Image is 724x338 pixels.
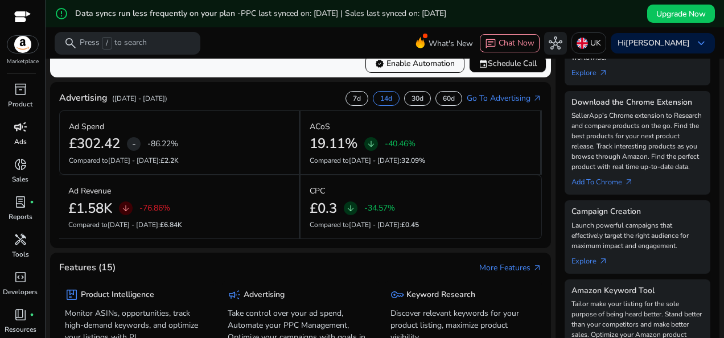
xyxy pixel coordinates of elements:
[30,200,34,204] span: fiber_manual_record
[3,287,38,297] p: Developers
[69,155,290,166] p: Compared to :
[14,233,27,246] span: handyman
[577,38,588,49] img: uk.svg
[69,135,120,152] h2: £302.42
[108,156,159,165] span: [DATE] - [DATE]
[349,156,400,165] span: [DATE] - [DATE]
[469,55,546,73] button: eventSchedule Call
[533,94,542,103] span: arrow_outward
[310,135,357,152] h2: 19.11%
[132,137,136,151] span: -
[14,137,27,147] p: Ads
[14,120,27,134] span: campaign
[499,38,534,48] span: Chat Now
[14,195,27,209] span: lab_profile
[479,59,488,68] span: event
[479,262,542,274] a: More Featuresarrow_outward
[467,92,542,104] a: Go To Advertisingarrow_outward
[310,155,531,166] p: Compared to :
[81,290,154,300] h5: Product Intelligence
[14,83,27,96] span: inventory_2
[80,37,147,50] p: Press to search
[571,98,704,108] h5: Download the Chrome Extension
[406,290,475,300] h5: Keyword Research
[64,36,77,50] span: search
[380,94,392,103] p: 14d
[14,270,27,284] span: code_blocks
[241,8,446,19] span: PPC last synced on: [DATE] | Sales last synced on: [DATE]
[599,257,608,266] span: arrow_outward
[147,140,178,148] p: -86.22%
[8,99,32,109] p: Product
[112,93,167,104] p: ([DATE] - [DATE])
[228,288,241,302] span: campaign
[102,37,112,50] span: /
[59,93,108,104] h4: Advertising
[571,110,704,172] p: SellerApp's Chrome extension to Research and compare products on the go. Find the best products f...
[656,8,706,20] span: Upgrade Now
[139,204,170,212] p: -76.86%
[160,220,182,229] span: £6.84K
[544,32,567,55] button: hub
[375,57,455,69] span: Enable Automation
[346,204,355,213] span: arrow_downward
[571,63,617,79] a: Explorearrow_outward
[390,288,404,302] span: key
[349,220,400,229] span: [DATE] - [DATE]
[647,5,715,23] button: Upgrade Now
[68,220,290,230] p: Compared to :
[485,38,496,50] span: chat
[121,204,130,213] span: arrow_downward
[401,220,419,229] span: £0.45
[626,38,690,48] b: [PERSON_NAME]
[571,286,704,296] h5: Amazon Keyword Tool
[618,39,690,47] p: Hi
[7,57,39,66] p: Marketplace
[443,94,455,103] p: 60d
[412,94,423,103] p: 30d
[68,185,111,197] p: Ad Revenue
[364,204,395,212] p: -34.57%
[69,121,104,133] p: Ad Spend
[367,139,376,149] span: arrow_downward
[75,9,446,19] h5: Data syncs run less frequently on your plan -
[68,200,112,217] h2: £1.58K
[9,212,32,222] p: Reports
[533,263,542,273] span: arrow_outward
[310,200,337,217] h2: £0.3
[14,308,27,321] span: book_4
[7,36,38,53] img: amazon.svg
[571,172,643,188] a: Add To Chrome
[55,7,68,20] mat-icon: error_outline
[14,158,27,171] span: donut_small
[244,290,285,300] h5: Advertising
[429,34,473,53] span: What's New
[30,312,34,317] span: fiber_manual_record
[385,140,416,148] p: -40.46%
[310,185,325,197] p: CPC
[549,36,562,50] span: hub
[12,249,29,259] p: Tools
[375,59,384,68] span: verified
[480,34,540,52] button: chatChat Now
[694,36,708,50] span: keyboard_arrow_down
[571,207,704,217] h5: Campaign Creation
[401,156,425,165] span: 32.09%
[59,262,116,273] h4: Features (15)
[310,220,532,230] p: Compared to :
[5,324,36,335] p: Resources
[12,174,28,184] p: Sales
[571,251,617,267] a: Explorearrow_outward
[161,156,179,165] span: £2.2K
[65,288,79,302] span: package
[571,220,704,251] p: Launch powerful campaigns that effectively target the right audience for maximum impact and engag...
[590,33,601,53] p: UK
[108,220,158,229] span: [DATE] - [DATE]
[353,94,361,103] p: 7d
[599,68,608,77] span: arrow_outward
[310,121,330,133] p: ACoS
[479,57,537,69] span: Schedule Call
[365,55,464,73] button: verifiedEnable Automation
[624,178,633,187] span: arrow_outward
